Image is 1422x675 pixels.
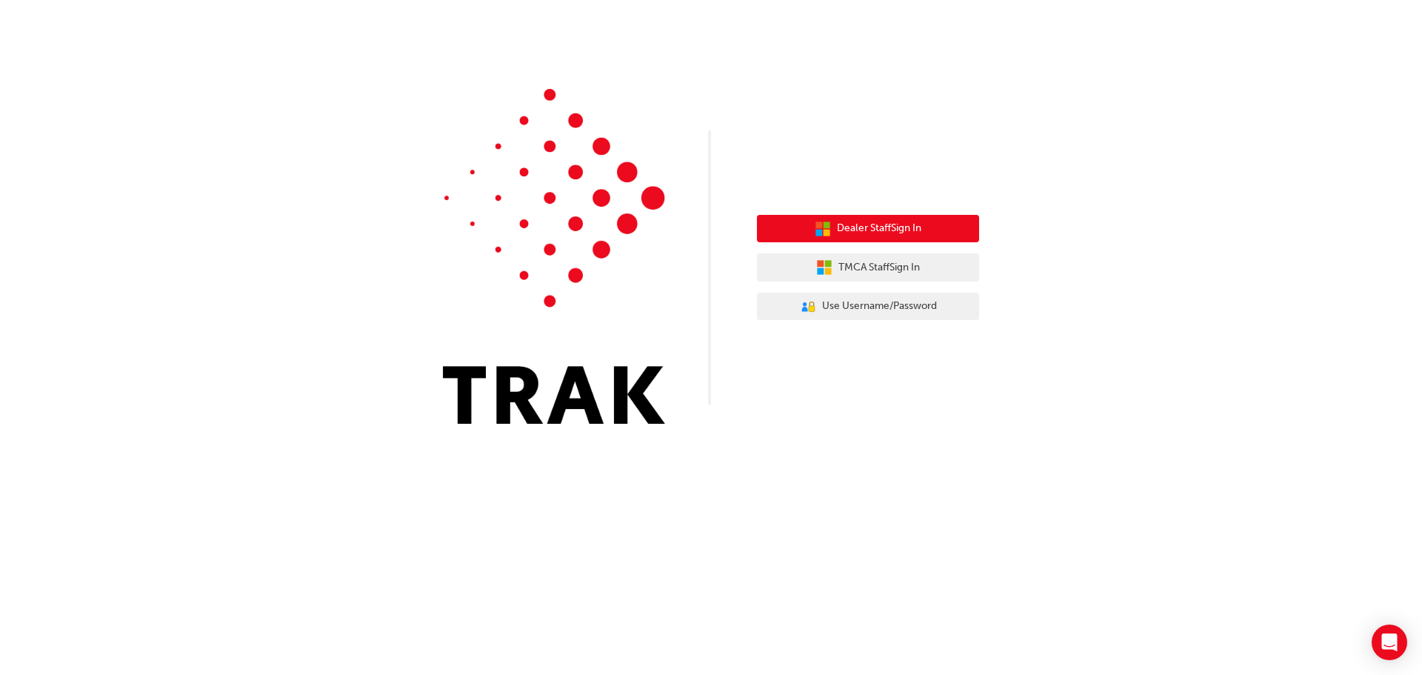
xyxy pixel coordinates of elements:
[838,259,920,276] span: TMCA Staff Sign In
[822,298,937,315] span: Use Username/Password
[757,253,979,282] button: TMCA StaffSign In
[443,89,665,424] img: Trak
[1372,625,1407,660] div: Open Intercom Messenger
[757,293,979,321] button: Use Username/Password
[837,220,921,237] span: Dealer Staff Sign In
[757,215,979,243] button: Dealer StaffSign In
